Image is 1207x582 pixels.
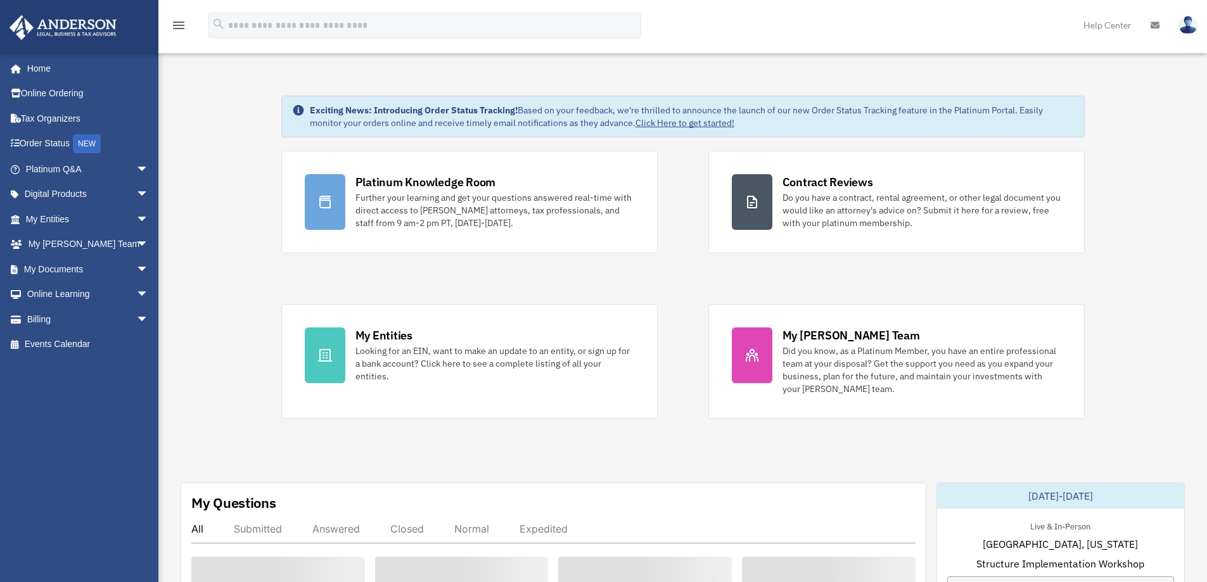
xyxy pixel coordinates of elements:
a: Online Ordering [9,81,168,106]
span: arrow_drop_down [136,206,162,232]
div: Expedited [520,522,568,535]
a: Platinum Q&Aarrow_drop_down [9,156,168,182]
strong: Exciting News: Introducing Order Status Tracking! [310,104,518,116]
a: Home [9,56,162,81]
div: Answered [312,522,360,535]
span: Structure Implementation Workshop [976,556,1144,571]
div: [DATE]-[DATE] [937,483,1184,509]
span: arrow_drop_down [136,182,162,208]
span: arrow_drop_down [136,282,162,308]
a: Tax Organizers [9,106,168,131]
span: arrow_drop_down [136,256,162,282]
div: My [PERSON_NAME] Team [782,327,920,343]
div: My Questions [191,493,276,512]
span: arrow_drop_down [136,307,162,332]
i: search [212,17,226,31]
span: [GEOGRAPHIC_DATA], [US_STATE] [983,536,1138,552]
a: Platinum Knowledge Room Further your learning and get your questions answered real-time with dire... [281,151,658,253]
a: My [PERSON_NAME] Teamarrow_drop_down [9,232,168,257]
span: arrow_drop_down [136,156,162,182]
a: Order StatusNEW [9,131,168,157]
div: Further your learning and get your questions answered real-time with direct access to [PERSON_NAM... [355,191,634,229]
img: Anderson Advisors Platinum Portal [6,15,120,40]
a: Contract Reviews Do you have a contract, rental agreement, or other legal document you would like... [708,151,1085,253]
div: Submitted [234,522,282,535]
a: My Documentsarrow_drop_down [9,256,168,282]
img: User Pic [1178,16,1197,34]
a: menu [171,22,186,33]
div: Closed [390,522,424,535]
div: Platinum Knowledge Room [355,174,496,190]
a: Online Learningarrow_drop_down [9,282,168,307]
a: My Entitiesarrow_drop_down [9,206,168,232]
i: menu [171,18,186,33]
div: Contract Reviews [782,174,873,190]
a: Digital Productsarrow_drop_down [9,182,168,207]
span: arrow_drop_down [136,232,162,258]
div: My Entities [355,327,412,343]
div: Normal [454,522,489,535]
a: My [PERSON_NAME] Team Did you know, as a Platinum Member, you have an entire professional team at... [708,304,1085,419]
div: All [191,522,203,535]
div: Based on your feedback, we're thrilled to announce the launch of our new Order Status Tracking fe... [310,104,1074,129]
a: Click Here to get started! [635,117,734,129]
a: My Entities Looking for an EIN, want to make an update to an entity, or sign up for a bank accoun... [281,304,658,419]
div: Did you know, as a Platinum Member, you have an entire professional team at your disposal? Get th... [782,345,1061,395]
a: Events Calendar [9,332,168,357]
div: Live & In-Person [1020,519,1101,532]
div: Looking for an EIN, want to make an update to an entity, or sign up for a bank account? Click her... [355,345,634,383]
div: NEW [73,134,101,153]
div: Do you have a contract, rental agreement, or other legal document you would like an attorney's ad... [782,191,1061,229]
a: Billingarrow_drop_down [9,307,168,332]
